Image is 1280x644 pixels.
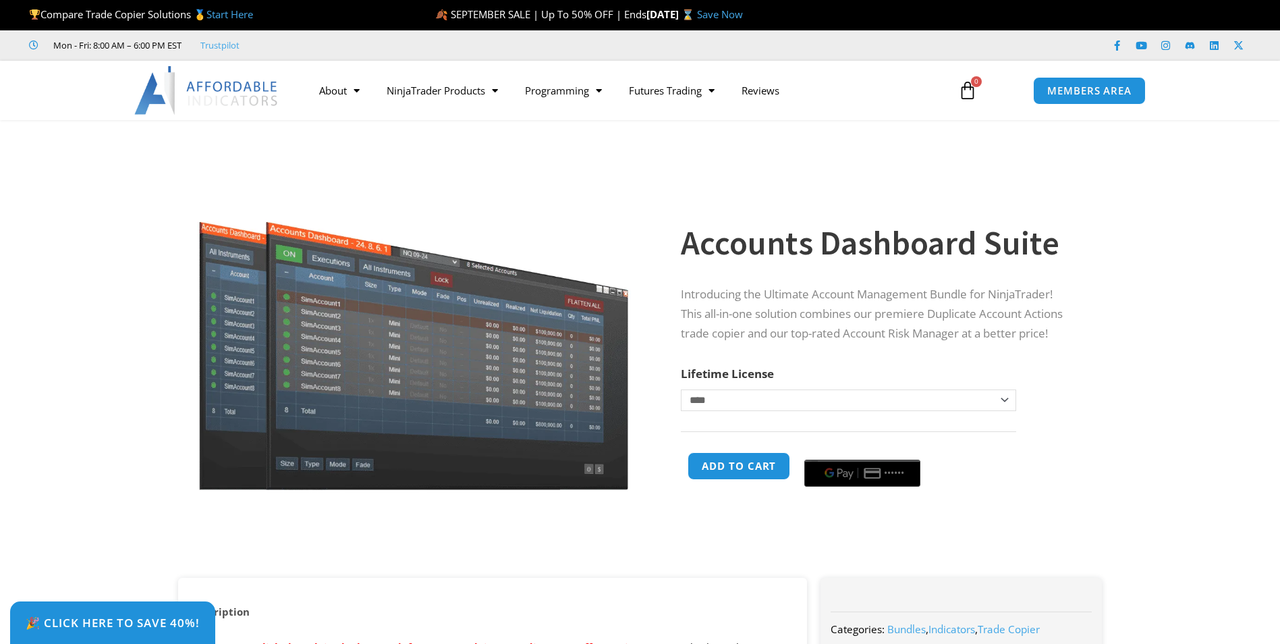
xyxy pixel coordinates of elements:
img: Screenshot 2024-08-26 155710eeeee | Affordable Indicators – NinjaTrader [197,144,631,490]
a: Reviews [728,75,793,106]
a: MEMBERS AREA [1033,77,1146,105]
a: 0 [938,71,997,110]
label: Lifetime License [681,366,774,381]
button: Add to cart [688,452,790,480]
img: 🏆 [30,9,40,20]
text: •••••• [885,468,905,478]
span: 0 [971,76,982,87]
a: Futures Trading [615,75,728,106]
a: Save Now [697,7,743,21]
span: 🎉 Click Here to save 40%! [26,617,200,628]
a: About [306,75,373,106]
span: 🍂 SEPTEMBER SALE | Up To 50% OFF | Ends [435,7,646,21]
a: Trustpilot [200,37,240,53]
a: Programming [511,75,615,106]
a: Start Here [206,7,253,21]
nav: Menu [306,75,943,106]
span: MEMBERS AREA [1047,86,1132,96]
p: Introducing the Ultimate Account Management Bundle for NinjaTrader! This all-in-one solution comb... [681,285,1075,344]
h1: Accounts Dashboard Suite [681,219,1075,267]
iframe: Secure payment input frame [802,450,923,452]
span: Compare Trade Copier Solutions 🥇 [29,7,253,21]
img: LogoAI | Affordable Indicators – NinjaTrader [134,66,279,115]
a: NinjaTrader Products [373,75,511,106]
span: Mon - Fri: 8:00 AM – 6:00 PM EST [50,37,182,53]
button: Buy with GPay [804,460,920,487]
strong: [DATE] ⌛ [646,7,697,21]
a: Description [178,599,262,625]
a: 🎉 Click Here to save 40%! [10,601,215,644]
